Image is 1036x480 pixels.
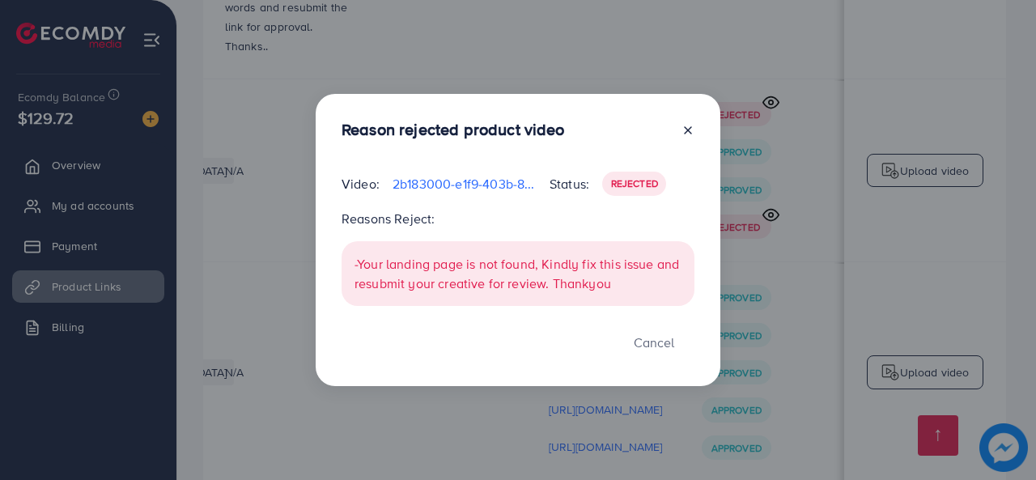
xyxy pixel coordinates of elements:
p: Reasons Reject: [342,209,694,228]
span: Rejected [611,176,658,190]
p: 2b183000-e1f9-403b-8f15-aecfa89bfb00-1760193497977.mp4 [393,174,537,193]
p: Video: [342,174,380,193]
h3: Reason rejected product video [342,120,565,139]
p: Status: [550,174,589,193]
p: -Your landing page is not found, Kindly fix this issue and resubmit your creative for review. Tha... [355,254,681,293]
button: Cancel [614,325,694,360]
